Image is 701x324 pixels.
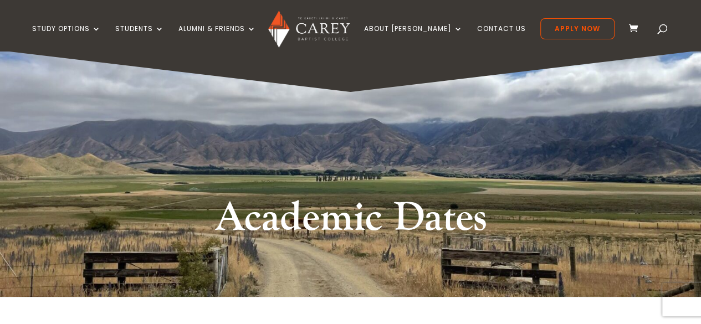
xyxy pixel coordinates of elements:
[115,25,164,51] a: Students
[268,11,350,48] img: Carey Baptist College
[364,25,463,51] a: About [PERSON_NAME]
[477,25,526,51] a: Contact Us
[143,192,559,250] h1: Academic Dates
[178,25,256,51] a: Alumni & Friends
[32,25,101,51] a: Study Options
[540,18,615,39] a: Apply Now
